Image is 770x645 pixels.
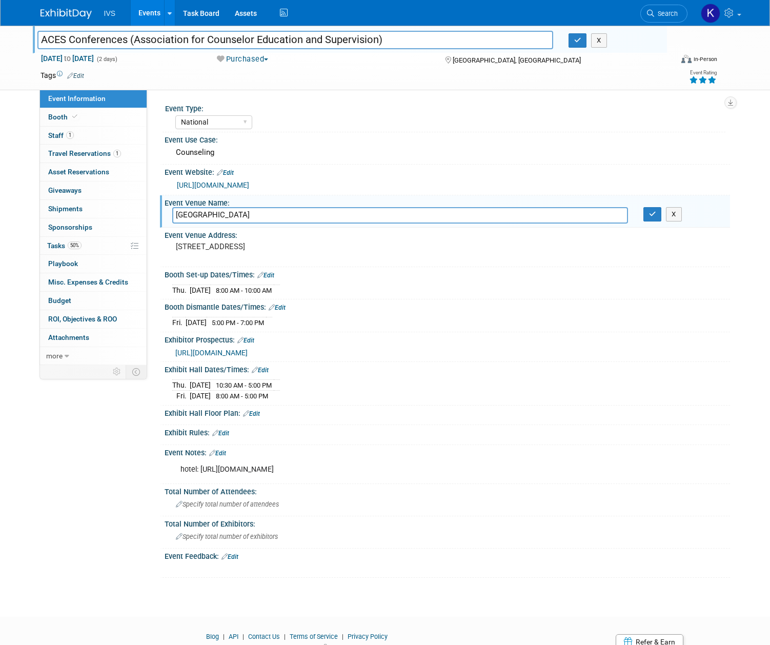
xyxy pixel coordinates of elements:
[176,500,279,508] span: Specify total number of attendees
[229,633,238,640] a: API
[40,127,147,145] a: Staff1
[212,430,229,437] a: Edit
[47,241,82,250] span: Tasks
[40,145,147,163] a: Travel Reservations1
[654,10,678,17] span: Search
[209,450,226,457] a: Edit
[666,207,682,221] button: X
[46,352,63,360] span: more
[40,218,147,236] a: Sponsorships
[96,56,117,63] span: (2 days)
[40,108,147,126] a: Booth
[48,296,71,305] span: Budget
[48,333,89,341] span: Attachments
[240,633,247,640] span: |
[212,319,264,327] span: 5:00 PM - 7:00 PM
[190,379,211,391] td: [DATE]
[48,259,78,268] span: Playbook
[66,131,74,139] span: 1
[186,317,207,328] td: [DATE]
[237,337,254,344] a: Edit
[175,349,248,357] a: [URL][DOMAIN_NAME]
[290,633,338,640] a: Terms of Service
[243,410,260,417] a: Edit
[40,54,94,63] span: [DATE] [DATE]
[165,332,730,346] div: Exhibitor Prospectus:
[48,131,74,139] span: Staff
[40,70,84,80] td: Tags
[269,304,286,311] a: Edit
[257,272,274,279] a: Edit
[67,72,84,79] a: Edit
[216,392,268,400] span: 8:00 AM - 5:00 PM
[217,169,234,176] a: Edit
[48,186,82,194] span: Giveaways
[248,633,280,640] a: Contact Us
[63,54,72,63] span: to
[113,150,121,157] span: 1
[108,365,126,378] td: Personalize Event Tab Strip
[689,70,717,75] div: Event Rating
[165,101,725,114] div: Event Type:
[640,5,687,23] a: Search
[220,633,227,640] span: |
[693,55,717,63] div: In-Person
[40,292,147,310] a: Budget
[173,459,620,480] div: hotel: [URL][DOMAIN_NAME]
[190,285,211,295] td: [DATE]
[165,228,730,240] div: Event Venue Address:
[252,367,269,374] a: Edit
[165,267,730,280] div: Booth Set-up Dates/Times:
[48,205,83,213] span: Shipments
[165,406,730,419] div: Exhibit Hall Floor Plan:
[701,4,720,23] img: Karl Fauerbach
[48,149,121,157] span: Travel Reservations
[40,310,147,328] a: ROI, Objectives & ROO
[165,549,730,562] div: Event Feedback:
[617,53,717,69] div: Event Format
[176,533,278,540] span: Specify total number of exhibitors
[40,347,147,365] a: more
[40,182,147,199] a: Giveaways
[165,484,730,497] div: Total Number of Attendees:
[48,315,117,323] span: ROI, Objectives & ROO
[172,285,190,295] td: Thu.
[48,94,106,103] span: Event Information
[165,362,730,375] div: Exhibit Hall Dates/Times:
[165,445,730,458] div: Event Notes:
[177,181,249,189] a: [URL][DOMAIN_NAME]
[48,113,79,121] span: Booth
[48,223,92,231] span: Sponsorships
[165,132,730,145] div: Event Use Case:
[126,365,147,378] td: Toggle Event Tabs
[72,114,77,119] i: Booth reservation complete
[48,168,109,176] span: Asset Reservations
[213,54,272,65] button: Purchased
[40,9,92,19] img: ExhibitDay
[216,287,272,294] span: 8:00 AM - 10:00 AM
[172,391,190,401] td: Fri.
[172,379,190,391] td: Thu.
[40,237,147,255] a: Tasks50%
[221,553,238,560] a: Edit
[281,633,288,640] span: |
[40,255,147,273] a: Playbook
[681,55,692,63] img: Format-Inperson.png
[348,633,388,640] a: Privacy Policy
[104,9,116,17] span: IVS
[165,425,730,438] div: Exhibit Rules:
[40,163,147,181] a: Asset Reservations
[172,145,722,160] div: Counseling
[206,633,219,640] a: Blog
[40,273,147,291] a: Misc. Expenses & Credits
[591,33,607,48] button: X
[165,195,730,208] div: Event Venue Name:
[176,242,389,251] pre: [STREET_ADDRESS]
[40,200,147,218] a: Shipments
[190,391,211,401] td: [DATE]
[339,633,346,640] span: |
[40,329,147,347] a: Attachments
[48,278,128,286] span: Misc. Expenses & Credits
[40,90,147,108] a: Event Information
